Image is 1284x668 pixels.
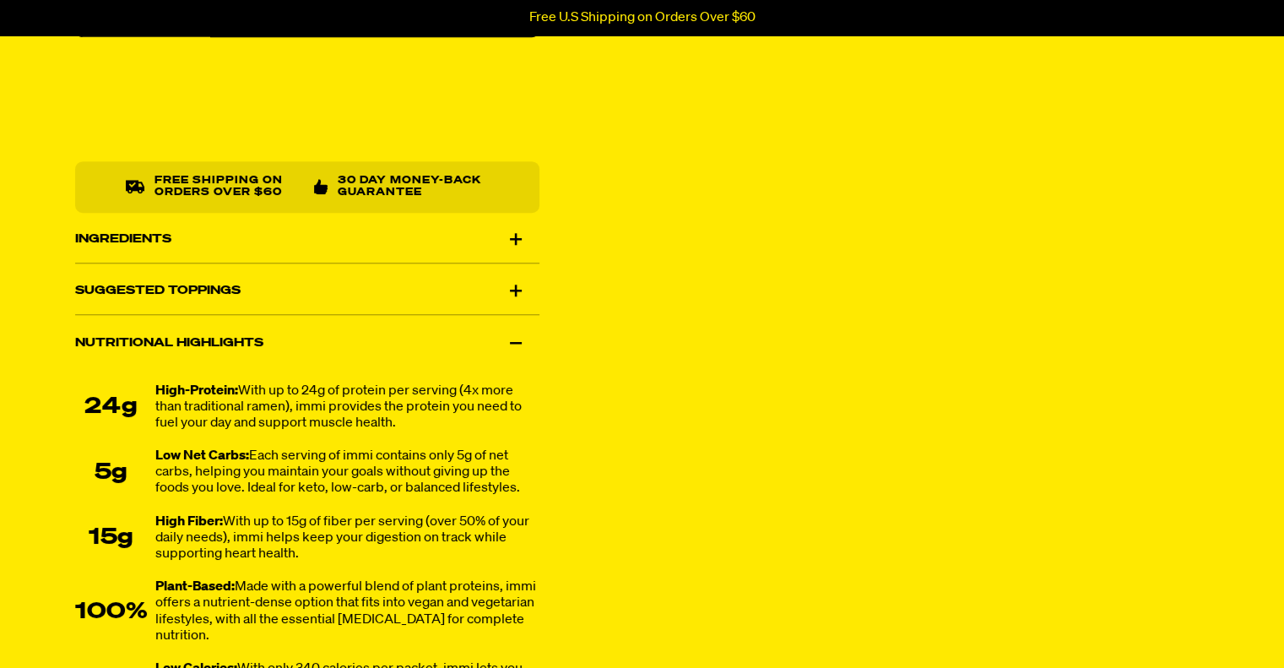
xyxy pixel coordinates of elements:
[155,514,539,563] div: With up to 15g of fiber per serving (over 50% of your daily needs), immi helps keep your digestio...
[155,383,539,432] div: With up to 24g of protein per serving (4x more than traditional ramen), immi provides the protein...
[529,10,756,25] p: Free U.S Shipping on Orders Over $60
[75,267,539,314] div: Suggested Toppings
[155,580,539,645] div: Made with a powerful blend of plant proteins, immi offers a nutrient-dense option that fits into ...
[154,175,300,199] p: Free shipping on orders over $60
[75,460,147,486] div: 5g
[75,215,539,263] div: Ingredients
[155,384,238,398] strong: High-Protein:
[155,448,539,497] div: Each serving of immi contains only 5g of net carbs, helping you maintain your goals without givin...
[75,600,147,625] div: 100%
[75,526,147,551] div: 15g
[155,449,249,463] strong: Low Net Carbs:
[75,319,539,367] div: Nutritional Highlights
[75,395,147,421] div: 24g
[155,515,223,529] strong: High Fiber:
[155,581,235,595] strong: Plant-Based:
[338,175,489,199] p: 30 Day Money-Back Guarantee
